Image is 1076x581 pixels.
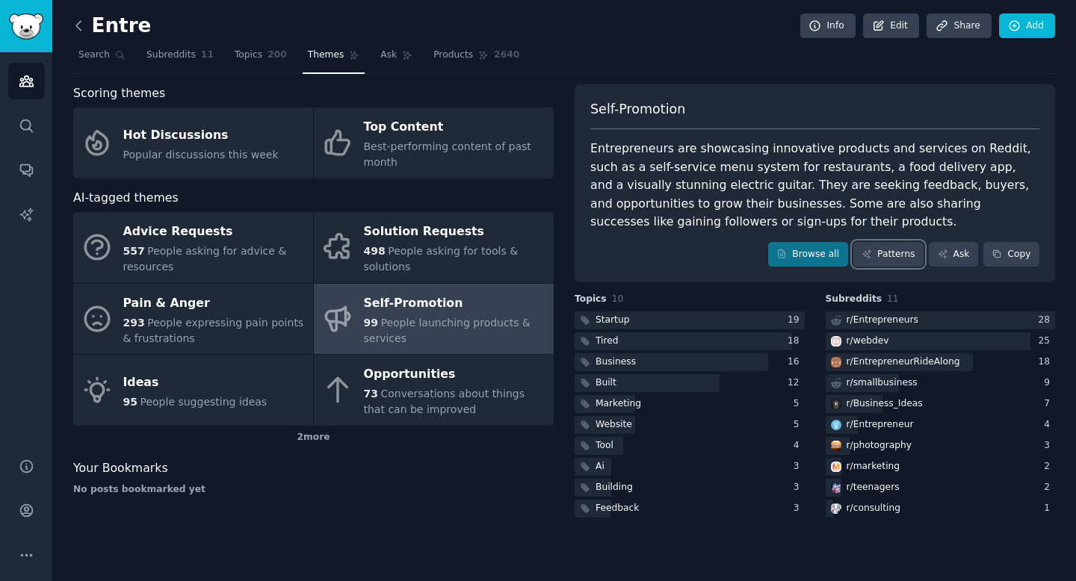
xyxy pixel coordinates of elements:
div: Ideas [123,370,268,394]
a: Add [999,13,1055,39]
a: Share [927,13,991,39]
div: 5 [794,418,805,432]
a: Subreddits11 [141,43,219,74]
img: teenagers [831,482,841,493]
div: Hot Discussions [123,123,279,147]
span: Search [78,49,110,62]
img: webdev [831,336,841,347]
div: r/ Entrepreneurs [847,314,918,327]
a: Opportunities73Conversations about things that can be improved [314,355,554,426]
span: People asking for tools & solutions [364,245,519,273]
a: Edit [863,13,919,39]
span: 11 [201,49,214,62]
a: Business_Ideasr/Business_Ideas7 [826,395,1056,414]
span: People expressing pain points & frustrations [123,317,304,344]
span: 498 [364,245,386,257]
a: Solution Requests498People asking for tools & solutions [314,212,554,283]
span: 293 [123,317,145,329]
a: Ai3 [575,458,805,476]
div: r/ photography [847,439,912,453]
span: Your Bookmarks [73,459,168,478]
a: Ask [375,43,418,74]
span: Scoring themes [73,84,165,103]
a: Themes [303,43,365,74]
div: Business [596,355,636,369]
a: Advice Requests557People asking for advice & resources [73,212,313,283]
div: Top Content [364,116,546,140]
a: Self-Promotion99People launching products & services [314,284,554,355]
span: People launching products & services [364,317,531,344]
a: Patterns [853,242,924,267]
a: webdevr/webdev25 [826,332,1056,351]
a: Business16 [575,353,805,372]
span: Subreddits [146,49,196,62]
span: 99 [364,317,378,329]
div: Tool [596,439,613,453]
div: 4 [1044,418,1055,432]
div: Ai [596,460,605,473]
div: Built [596,376,616,390]
div: r/ consulting [847,502,900,515]
div: Tired [596,335,619,348]
span: 73 [364,388,378,400]
a: Search [73,43,131,74]
div: r/ Entrepreneur [847,418,914,432]
a: Building3 [575,479,805,497]
div: 1 [1044,502,1055,515]
div: Opportunities [364,363,546,387]
a: consultingr/consulting1 [826,500,1056,518]
span: 200 [268,49,287,62]
div: Building [596,481,633,494]
a: r/Entrepreneurs28 [826,311,1056,330]
div: Pain & Anger [123,291,306,315]
a: Website5 [575,416,805,435]
a: Pain & Anger293People expressing pain points & frustrations [73,284,313,355]
div: r/ teenagers [847,481,900,494]
div: 28 [1038,314,1055,327]
img: consulting [831,503,841,514]
div: 9 [1044,376,1055,390]
div: 18 [1038,355,1055,369]
h2: Entre [73,14,151,38]
div: 3 [794,481,805,494]
a: Info [800,13,856,39]
div: 3 [1044,439,1055,453]
a: Feedback3 [575,500,805,518]
div: Website [596,418,632,432]
a: Tired18 [575,332,805,351]
span: Popular discussions this week [123,149,279,161]
span: 557 [123,245,145,257]
span: Ask [380,49,397,62]
div: Solution Requests [364,220,546,244]
div: Advice Requests [123,220,306,244]
a: photographyr/photography3 [826,437,1056,456]
span: Products [433,49,473,62]
a: Marketing5 [575,395,805,414]
span: 95 [123,396,137,408]
div: r/ Business_Ideas [847,397,923,411]
div: No posts bookmarked yet [73,483,554,497]
a: Top ContentBest-performing content of past month [314,108,554,178]
a: Topics200 [229,43,292,74]
a: EntrepreneurRideAlongr/EntrepreneurRideAlong18 [826,353,1056,372]
a: Ideas95People suggesting ideas [73,355,313,426]
span: Subreddits [826,293,882,306]
div: Entrepreneurs are showcasing innovative products and services on Reddit, such as a self-service m... [590,140,1039,232]
img: marketing [831,462,841,472]
div: 25 [1038,335,1055,348]
div: 2 more [73,426,554,450]
div: r/ webdev [847,335,889,348]
div: 18 [788,335,805,348]
span: Topics [235,49,262,62]
a: teenagersr/teenagers2 [826,479,1056,497]
span: People suggesting ideas [140,396,267,408]
img: Entrepreneur [831,420,841,430]
a: Hot DiscussionsPopular discussions this week [73,108,313,178]
div: 12 [788,376,805,390]
div: 3 [794,502,805,515]
img: photography [831,441,841,451]
a: Browse all [768,242,848,267]
span: 10 [612,293,624,304]
a: r/smallbusiness9 [826,374,1056,393]
span: AI-tagged themes [73,189,179,208]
